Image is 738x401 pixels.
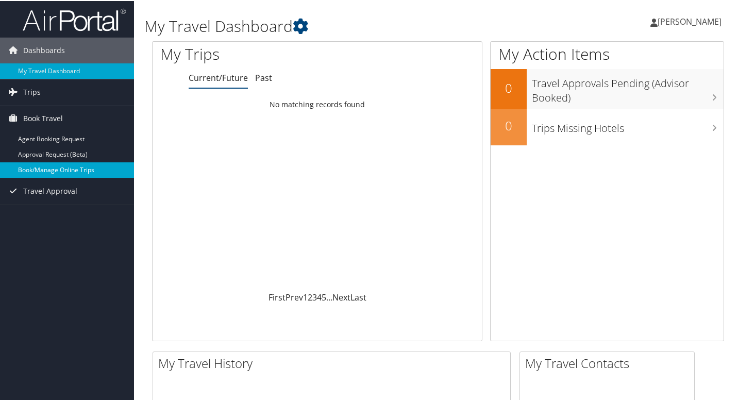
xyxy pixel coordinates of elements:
[286,291,303,302] a: Prev
[189,71,248,82] a: Current/Future
[308,291,312,302] a: 2
[23,37,65,62] span: Dashboards
[158,354,510,371] h2: My Travel History
[23,78,41,104] span: Trips
[303,291,308,302] a: 1
[491,68,724,108] a: 0Travel Approvals Pending (Advisor Booked)
[153,94,482,113] td: No matching records found
[322,291,326,302] a: 5
[332,291,350,302] a: Next
[532,115,724,135] h3: Trips Missing Hotels
[491,78,527,96] h2: 0
[160,42,337,64] h1: My Trips
[532,70,724,104] h3: Travel Approvals Pending (Advisor Booked)
[650,5,732,36] a: [PERSON_NAME]
[23,177,77,203] span: Travel Approval
[144,14,536,36] h1: My Travel Dashboard
[312,291,317,302] a: 3
[326,291,332,302] span: …
[525,354,694,371] h2: My Travel Contacts
[23,105,63,130] span: Book Travel
[491,108,724,144] a: 0Trips Missing Hotels
[255,71,272,82] a: Past
[491,116,527,133] h2: 0
[317,291,322,302] a: 4
[23,7,126,31] img: airportal-logo.png
[658,15,722,26] span: [PERSON_NAME]
[269,291,286,302] a: First
[350,291,366,302] a: Last
[491,42,724,64] h1: My Action Items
